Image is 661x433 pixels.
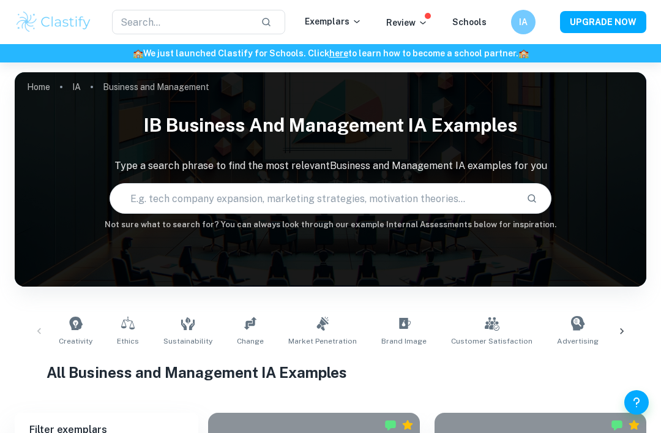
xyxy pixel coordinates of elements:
span: Advertising [557,336,599,347]
div: Premium [628,419,640,431]
h6: Not sure what to search for? You can always look through our example Internal Assessments below f... [15,219,646,231]
span: Market Penetration [288,336,357,347]
span: Change [237,336,264,347]
button: IA [511,10,536,34]
button: Search [521,188,542,209]
a: Schools [452,17,487,27]
h1: All Business and Management IA Examples [47,361,615,383]
div: Premium [401,419,414,431]
input: Search... [112,10,252,34]
button: UPGRADE NOW [560,11,646,33]
span: Creativity [59,336,92,347]
h1: IB Business and Management IA examples [15,107,646,144]
a: Home [27,78,50,96]
img: Marked [611,419,623,431]
p: Review [386,16,428,29]
p: Exemplars [305,15,362,28]
button: Help and Feedback [624,390,649,415]
span: 🏫 [133,48,143,58]
input: E.g. tech company expansion, marketing strategies, motivation theories... [110,181,517,216]
span: Brand Image [381,336,427,347]
a: IA [72,78,81,96]
h6: We just launched Clastify for Schools. Click to learn how to become a school partner. [2,47,659,60]
p: Type a search phrase to find the most relevant Business and Management IA examples for you [15,159,646,173]
img: Clastify logo [15,10,92,34]
p: Business and Management [103,80,209,94]
span: 🏫 [518,48,529,58]
h6: IA [517,15,531,29]
span: Customer Satisfaction [451,336,532,347]
span: Sustainability [163,336,212,347]
span: Ethics [117,336,139,347]
img: Marked [384,419,397,431]
a: here [329,48,348,58]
